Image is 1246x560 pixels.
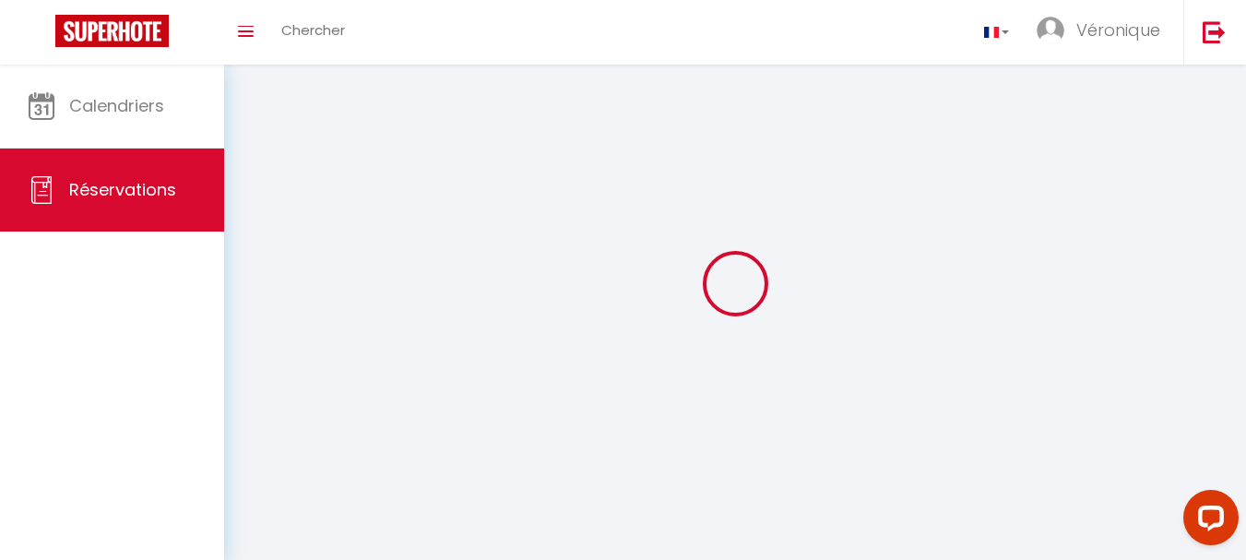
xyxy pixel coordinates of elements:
img: Super Booking [55,15,169,47]
img: ... [1037,17,1064,44]
iframe: LiveChat chat widget [1169,483,1246,560]
span: Véronique [1076,18,1160,42]
img: logout [1203,20,1226,43]
span: Réservations [69,178,176,201]
span: Calendriers [69,94,164,117]
span: Chercher [281,20,345,40]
